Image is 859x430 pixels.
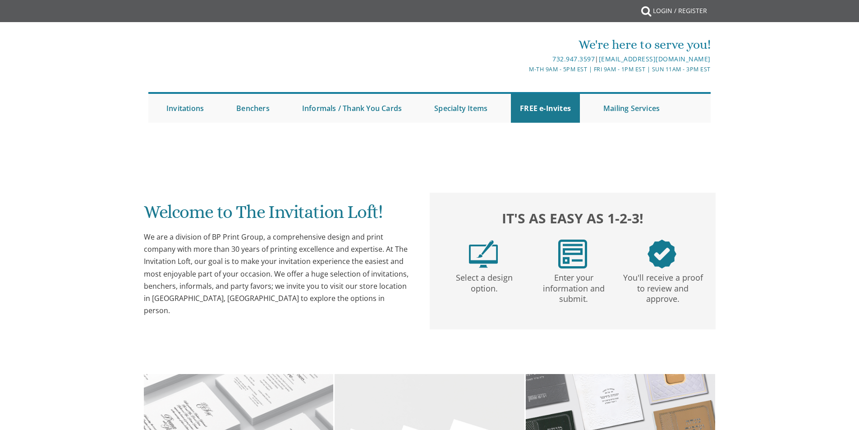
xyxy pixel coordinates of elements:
[469,240,498,268] img: step1.png
[336,54,711,65] div: |
[144,202,412,229] h1: Welcome to The Invitation Loft!
[552,55,595,63] a: 732.947.3597
[227,94,279,123] a: Benchers
[599,55,711,63] a: [EMAIL_ADDRESS][DOMAIN_NAME]
[511,94,580,123] a: FREE e-Invites
[594,94,669,123] a: Mailing Services
[439,208,707,228] h2: It's as easy as 1-2-3!
[531,268,616,305] p: Enter your information and submit.
[144,231,412,317] div: We are a division of BP Print Group, a comprehensive design and print company with more than 30 y...
[648,240,676,268] img: step3.png
[336,36,711,54] div: We're here to serve you!
[441,268,527,294] p: Select a design option.
[293,94,411,123] a: Informals / Thank You Cards
[157,94,213,123] a: Invitations
[425,94,496,123] a: Specialty Items
[336,65,711,74] div: M-Th 9am - 5pm EST | Fri 9am - 1pm EST | Sun 11am - 3pm EST
[558,240,587,268] img: step2.png
[620,268,706,305] p: You'll receive a proof to review and approve.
